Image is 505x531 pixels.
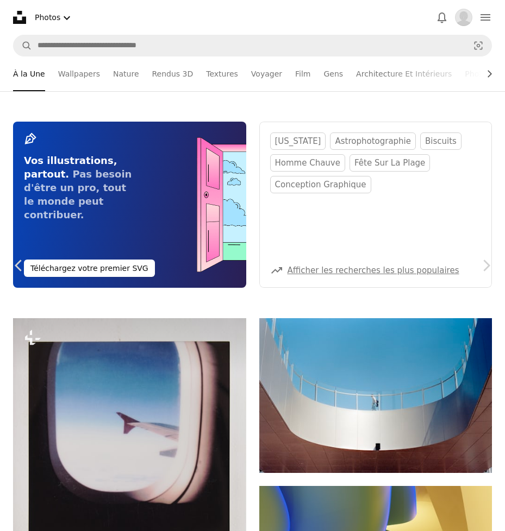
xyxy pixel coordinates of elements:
[350,154,430,172] a: Fête sur la plage
[270,154,345,172] a: homme chauve
[330,132,416,150] a: astrophotographie
[295,56,310,91] a: Film
[24,155,117,180] span: Vos illustrations, partout.
[152,56,194,91] a: Rendus 3D
[14,35,32,56] button: Rechercher sur Unsplash
[251,56,282,91] a: Voyager
[479,63,492,85] button: faire défiler la liste vers la droite
[270,132,326,150] a: [US_STATE]
[24,168,132,220] span: Pas besoin d'être un pro, tout le monde peut contribuer.
[288,265,459,275] a: Afficher les recherches les plus populaires
[270,176,371,193] a: conception graphique
[30,7,78,29] button: Sélectionner le type de fichier
[259,390,492,400] a: Architecture moderne avec une personne sur un balcon
[259,318,492,473] img: Architecture moderne avec une personne sur un balcon
[323,56,343,91] a: Gens
[24,260,155,277] button: Téléchargez votre premier SVG
[356,56,452,91] a: Architecture Et Intérieurs
[13,11,26,24] a: Accueil — Unsplash
[467,213,505,318] a: Suivant
[206,56,238,91] a: Textures
[420,132,462,150] a: biscuits
[465,35,491,56] button: Recherche de visuels
[475,7,496,28] button: Menu
[58,56,100,91] a: Wallpapers
[455,9,472,26] img: Avatar de l’utilisateur PUB DECOR
[13,450,246,459] a: Vue depuis le hublot d’un avion, regardant l’aile.
[453,7,475,28] button: Profil
[13,35,492,56] form: Rechercher des visuels sur tout le site
[113,56,139,91] a: Nature
[431,7,453,28] button: Notifications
